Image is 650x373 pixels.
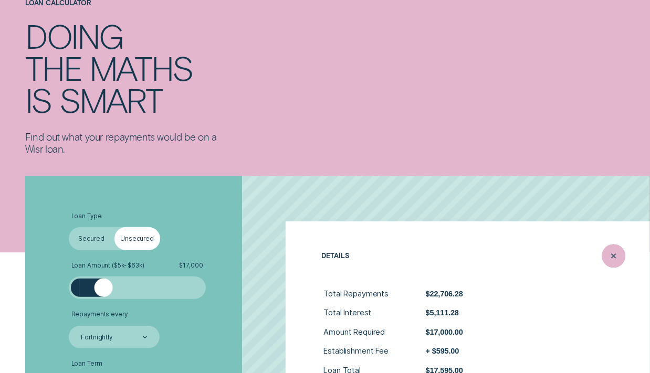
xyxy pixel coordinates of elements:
[25,19,123,51] div: Doing
[25,19,223,115] h4: Doing the maths is smart
[25,51,81,83] div: the
[71,311,128,318] span: Repayments every
[69,227,114,250] label: Secured
[602,244,625,268] button: Close loan details
[89,51,193,83] div: maths
[71,262,144,270] span: Loan Amount ( $5k - $63k )
[81,334,112,342] div: Fortnightly
[25,131,223,155] p: Find out what your repayments would be on a Wisr loan.
[71,212,102,220] span: Loan Type
[114,227,160,250] label: Unsecured
[59,83,162,115] div: smart
[25,83,51,115] div: is
[71,360,102,368] span: Loan Term
[179,262,203,270] span: $ 17,000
